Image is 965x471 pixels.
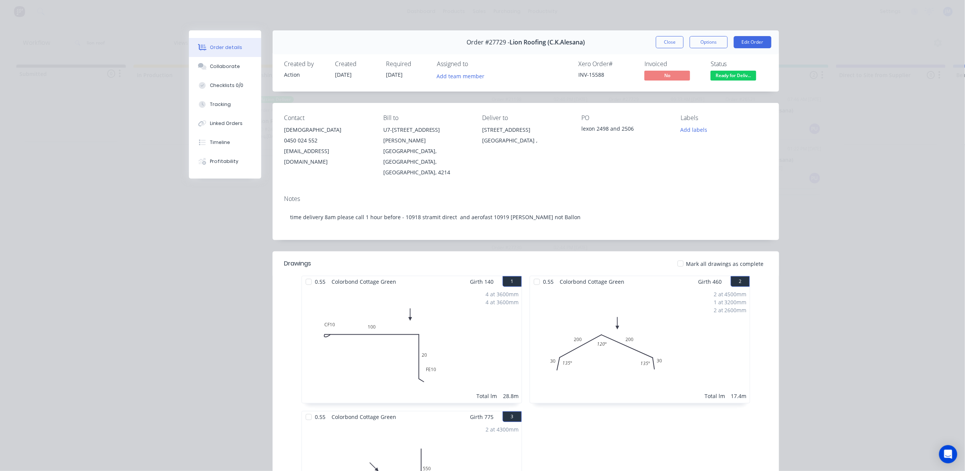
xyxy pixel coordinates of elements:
div: Bill to [383,114,470,122]
div: [STREET_ADDRESS] [482,125,570,135]
button: Ready for Deliv... [711,71,756,82]
div: [GEOGRAPHIC_DATA] , [482,135,570,146]
div: Required [386,60,428,68]
div: Assigned to [437,60,513,68]
button: 2 [731,276,750,287]
span: Order #27729 - [467,39,510,46]
div: Contact [284,114,371,122]
div: 2 at 4300mm [486,425,519,433]
span: Colorbond Cottage Green [329,276,399,287]
button: Add team member [433,71,489,81]
div: 2 at 2600mm [714,306,747,314]
span: Colorbond Cottage Green [329,411,399,422]
div: Checklists 0/0 [210,82,244,89]
span: 0.55 [540,276,557,287]
div: 0450 024 552 [284,135,371,146]
button: Linked Orders [189,114,261,133]
div: U7-[STREET_ADDRESS][PERSON_NAME] [383,125,470,146]
div: Status [711,60,768,68]
div: 1 at 3200mm [714,298,747,306]
span: Girth 140 [470,276,494,287]
div: lexon 2498 and 2506 [581,125,668,135]
button: 1 [503,276,522,287]
span: Mark all drawings as complete [686,260,764,268]
span: 0.55 [312,276,329,287]
div: [GEOGRAPHIC_DATA], [GEOGRAPHIC_DATA], [GEOGRAPHIC_DATA], 4214 [383,146,470,178]
button: Close [656,36,684,48]
button: Tracking [189,95,261,114]
div: U7-[STREET_ADDRESS][PERSON_NAME][GEOGRAPHIC_DATA], [GEOGRAPHIC_DATA], [GEOGRAPHIC_DATA], 4214 [383,125,470,178]
span: Girth 460 [698,276,722,287]
div: [STREET_ADDRESS][GEOGRAPHIC_DATA] , [482,125,570,149]
div: Notes [284,195,768,202]
div: 03020020030135º120º135º2 at 4500mm1 at 3200mm2 at 2600mmTotal lm17.4m [530,287,750,403]
div: Xero Order # [578,60,635,68]
div: time delivery 8am please call 1 hour before - 10918 stramit direct and aerofast 10919 [PERSON_NAM... [284,205,768,229]
button: Profitability [189,152,261,171]
div: [DEMOGRAPHIC_DATA] [284,125,371,135]
span: Lion Roofing (C.K.Alesana) [510,39,585,46]
button: 3 [503,411,522,422]
span: [DATE] [335,71,352,78]
span: 0.55 [312,411,329,422]
div: Drawings [284,259,311,268]
div: 17.4m [731,392,747,400]
div: Linked Orders [210,120,243,127]
div: Profitability [210,158,239,165]
button: Collaborate [189,57,261,76]
button: Order details [189,38,261,57]
div: 28.8m [503,392,519,400]
div: Collaborate [210,63,240,70]
div: Tracking [210,101,231,108]
div: [EMAIL_ADDRESS][DOMAIN_NAME] [284,146,371,167]
span: Ready for Deliv... [711,71,756,80]
span: No [644,71,690,80]
div: Open Intercom Messenger [939,445,957,463]
div: Timeline [210,139,230,146]
div: PO [581,114,668,122]
div: Invoiced [644,60,702,68]
div: Deliver to [482,114,570,122]
div: 2 at 4500mm [714,290,747,298]
div: Action [284,71,326,79]
button: Timeline [189,133,261,152]
span: [DATE] [386,71,403,78]
div: 4 at 3600mm [486,290,519,298]
div: [DEMOGRAPHIC_DATA]0450 024 552[EMAIL_ADDRESS][DOMAIN_NAME] [284,125,371,167]
div: 4 at 3600mm [486,298,519,306]
button: Edit Order [734,36,771,48]
button: Options [690,36,728,48]
div: 0CF10100FE10204 at 3600mm4 at 3600mmTotal lm28.8m [302,287,522,403]
button: Add team member [437,71,489,81]
button: Add labels [676,125,711,135]
div: Total lm [705,392,725,400]
span: Colorbond Cottage Green [557,276,627,287]
div: Order details [210,44,243,51]
div: INV-15588 [578,71,635,79]
span: Girth 775 [470,411,494,422]
div: Total lm [476,392,497,400]
div: Created by [284,60,326,68]
div: Labels [681,114,768,122]
div: Created [335,60,377,68]
button: Checklists 0/0 [189,76,261,95]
